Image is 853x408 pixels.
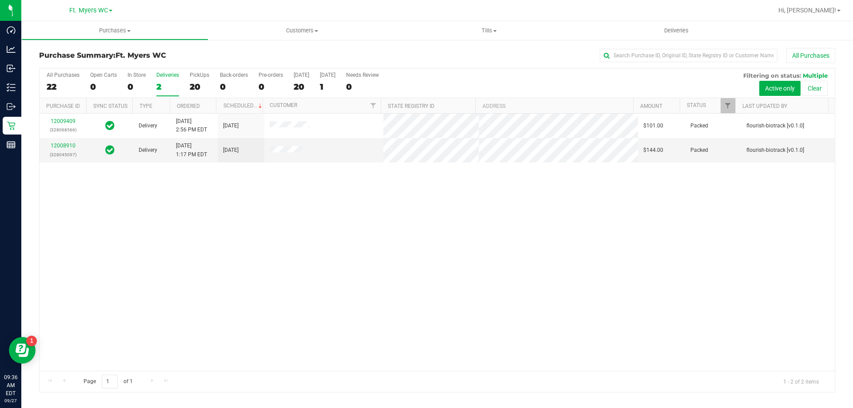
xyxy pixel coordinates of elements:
span: Purchases [22,27,208,35]
inline-svg: Reports [7,140,16,149]
a: 12009409 [51,118,76,124]
a: Ordered [177,103,200,109]
div: 0 [259,82,283,92]
span: Page of 1 [76,375,140,388]
inline-svg: Analytics [7,45,16,54]
div: In Store [128,72,146,78]
span: In Sync [105,144,115,156]
a: Sync Status [93,103,128,109]
div: 0 [128,82,146,92]
span: [DATE] [223,122,239,130]
inline-svg: Inbound [7,64,16,73]
div: [DATE] [294,72,309,78]
a: Customers [208,21,395,40]
button: Active only [759,81,801,96]
p: (328045097) [45,151,81,159]
span: Packed [690,146,708,154]
div: 0 [220,82,248,92]
span: flourish-biotrack [v0.1.0] [746,146,804,154]
inline-svg: Dashboard [7,26,16,35]
span: $101.00 [643,122,663,130]
span: $144.00 [643,146,663,154]
div: Back-orders [220,72,248,78]
span: Packed [690,122,708,130]
div: [DATE] [320,72,335,78]
div: 2 [156,82,179,92]
inline-svg: Retail [7,121,16,130]
div: Pre-orders [259,72,283,78]
div: Needs Review [346,72,379,78]
p: (328068566) [45,126,81,134]
a: Tills [395,21,582,40]
div: 22 [47,82,80,92]
p: 09:36 AM EDT [4,373,17,397]
iframe: Resource center unread badge [26,336,37,346]
span: Ft. Myers WC [69,7,108,14]
a: Last Updated By [742,103,787,109]
a: Customer [270,102,297,108]
inline-svg: Inventory [7,83,16,92]
span: [DATE] 1:17 PM EDT [176,142,207,158]
a: Filter [366,98,381,113]
div: PickUps [190,72,209,78]
span: Delivery [139,146,157,154]
a: Scheduled [223,103,264,109]
div: Open Carts [90,72,117,78]
h3: Purchase Summary: [39,51,304,59]
span: Filtering on status: [743,72,801,79]
span: Customers [209,27,395,35]
span: flourish-biotrack [v0.1.0] [746,122,804,130]
a: Amount [640,103,662,109]
a: State Registry ID [388,103,434,109]
span: [DATE] 2:56 PM EDT [176,117,207,134]
inline-svg: Outbound [7,102,16,111]
a: Purchases [21,21,208,40]
span: Hi, [PERSON_NAME]! [778,7,836,14]
span: Multiple [803,72,828,79]
span: Ft. Myers WC [116,51,166,59]
div: 0 [90,82,117,92]
div: 1 [320,82,335,92]
a: Deliveries [583,21,770,40]
input: 1 [102,375,118,388]
th: Address [475,98,633,114]
button: All Purchases [786,48,835,63]
span: Delivery [139,122,157,130]
span: [DATE] [223,146,239,154]
input: Search Purchase ID, Original ID, State Registry ID or Customer Name... [600,49,777,62]
div: Deliveries [156,72,179,78]
p: 09/27 [4,397,17,404]
span: Tills [395,27,582,35]
span: In Sync [105,119,115,132]
div: 0 [346,82,379,92]
a: Filter [721,98,735,113]
span: Deliveries [652,27,701,35]
iframe: Resource center [9,337,36,364]
div: 20 [294,82,309,92]
a: Type [140,103,152,109]
a: Purchase ID [46,103,80,109]
a: Status [687,102,706,108]
button: Clear [802,81,828,96]
span: 1 - 2 of 2 items [776,375,826,388]
div: 20 [190,82,209,92]
div: All Purchases [47,72,80,78]
a: 12008910 [51,143,76,149]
